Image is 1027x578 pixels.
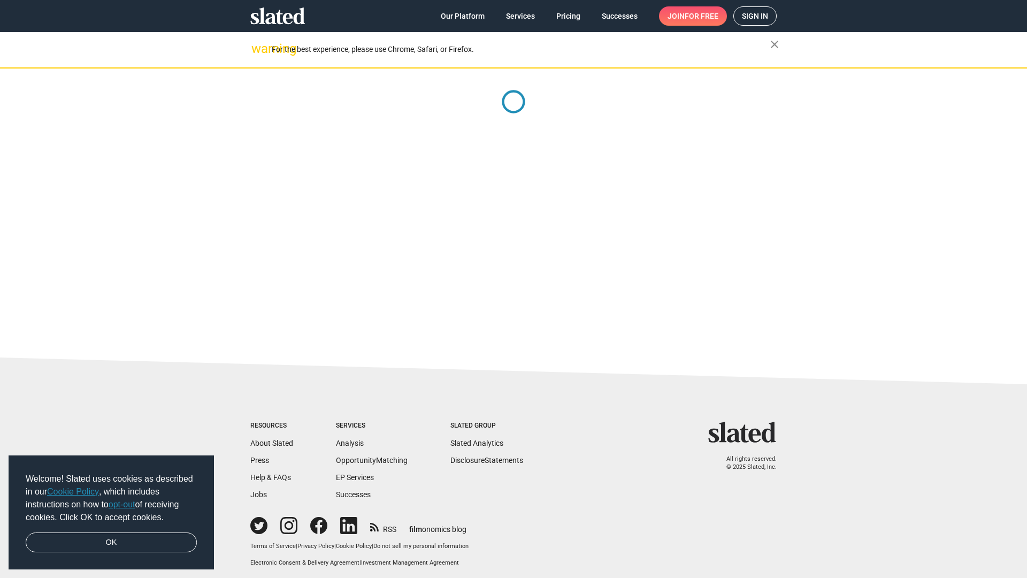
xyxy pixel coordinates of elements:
[497,6,543,26] a: Services
[272,42,770,57] div: For the best experience, please use Chrome, Safari, or Firefox.
[409,516,466,535] a: filmonomics blog
[372,543,373,550] span: |
[373,543,469,551] button: Do not sell my personal information
[370,518,396,535] a: RSS
[659,6,727,26] a: Joinfor free
[668,6,718,26] span: Join
[250,422,293,430] div: Resources
[297,543,334,550] a: Privacy Policy
[251,42,264,55] mat-icon: warning
[250,473,291,482] a: Help & FAQs
[109,500,135,509] a: opt-out
[742,7,768,25] span: Sign in
[715,455,777,471] p: All rights reserved. © 2025 Slated, Inc.
[26,533,197,553] a: dismiss cookie message
[768,38,781,51] mat-icon: close
[26,473,197,524] span: Welcome! Slated uses cookies as described in our , which includes instructions on how to of recei...
[334,543,336,550] span: |
[250,490,267,499] a: Jobs
[47,487,99,496] a: Cookie Policy
[450,456,523,465] a: DisclosureStatements
[336,422,408,430] div: Services
[733,6,777,26] a: Sign in
[296,543,297,550] span: |
[250,439,293,447] a: About Slated
[361,559,459,566] a: Investment Management Agreement
[336,439,364,447] a: Analysis
[602,6,638,26] span: Successes
[441,6,485,26] span: Our Platform
[250,456,269,465] a: Press
[450,439,503,447] a: Slated Analytics
[556,6,580,26] span: Pricing
[336,456,408,465] a: OpportunityMatching
[359,559,361,566] span: |
[336,543,372,550] a: Cookie Policy
[593,6,646,26] a: Successes
[409,525,422,534] span: film
[548,6,589,26] a: Pricing
[506,6,535,26] span: Services
[9,455,214,570] div: cookieconsent
[432,6,493,26] a: Our Platform
[450,422,523,430] div: Slated Group
[336,473,374,482] a: EP Services
[250,559,359,566] a: Electronic Consent & Delivery Agreement
[250,543,296,550] a: Terms of Service
[685,6,718,26] span: for free
[336,490,371,499] a: Successes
